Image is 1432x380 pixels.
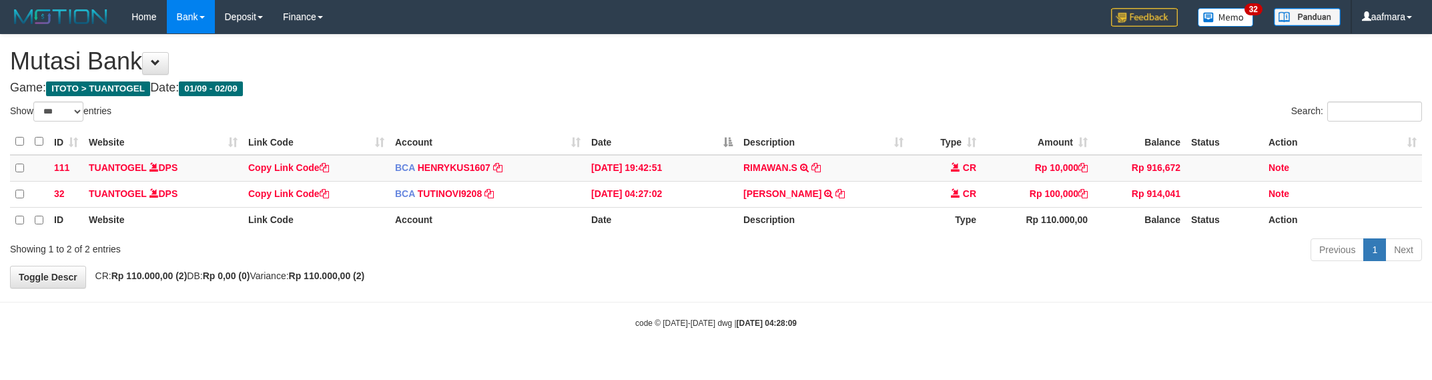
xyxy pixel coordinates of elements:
[54,188,65,199] span: 32
[248,162,329,173] a: Copy Link Code
[1186,207,1263,233] th: Status
[586,129,738,155] th: Date: activate to sort column descending
[586,155,738,182] td: [DATE] 19:42:51
[395,162,415,173] span: BCA
[33,102,83,122] select: Showentries
[982,181,1093,207] td: Rp 100,000
[1078,188,1088,199] a: Copy Rp 100,000 to clipboard
[484,188,494,199] a: Copy TUTINOVI9208 to clipboard
[586,207,738,233] th: Date
[248,188,329,199] a: Copy Link Code
[10,7,111,27] img: MOTION_logo.png
[89,162,147,173] a: TUANTOGEL
[1263,207,1422,233] th: Action
[1311,238,1364,261] a: Previous
[1327,102,1422,122] input: Search:
[203,270,250,281] strong: Rp 0,00 (0)
[1269,162,1289,173] a: Note
[982,155,1093,182] td: Rp 10,000
[982,129,1093,155] th: Amount: activate to sort column ascending
[1385,238,1422,261] a: Next
[46,81,150,96] span: ITOTO > TUANTOGEL
[738,129,909,155] th: Description: activate to sort column ascending
[963,188,976,199] span: CR
[1244,3,1263,15] span: 32
[243,129,390,155] th: Link Code: activate to sort column ascending
[10,266,86,289] a: Toggle Descr
[83,155,243,182] td: DPS
[1274,8,1341,26] img: panduan.png
[10,237,587,256] div: Showing 1 to 2 of 2 entries
[1198,8,1254,27] img: Button%20Memo.svg
[1078,162,1088,173] a: Copy Rp 10,000 to clipboard
[1186,129,1263,155] th: Status
[243,207,390,233] th: Link Code
[743,162,797,173] a: RIMAWAN.S
[737,319,797,328] strong: [DATE] 04:28:09
[1111,8,1178,27] img: Feedback.jpg
[1263,129,1422,155] th: Action: activate to sort column ascending
[83,129,243,155] th: Website: activate to sort column ascending
[10,48,1422,75] h1: Mutasi Bank
[586,181,738,207] td: [DATE] 04:27:02
[738,207,909,233] th: Description
[811,162,821,173] a: Copy RIMAWAN.S to clipboard
[635,319,797,328] small: code © [DATE]-[DATE] dwg |
[54,162,69,173] span: 111
[10,102,111,122] label: Show entries
[10,81,1422,95] h4: Game: Date:
[835,188,845,199] a: Copy AGUS ABDULAH to clipboard
[1291,102,1422,122] label: Search:
[111,270,188,281] strong: Rp 110.000,00 (2)
[89,270,365,281] span: CR: DB: Variance:
[1093,181,1186,207] td: Rp 914,041
[83,181,243,207] td: DPS
[179,81,243,96] span: 01/09 - 02/09
[1093,155,1186,182] td: Rp 916,672
[395,188,415,199] span: BCA
[390,207,586,233] th: Account
[49,129,83,155] th: ID: activate to sort column ascending
[1269,188,1289,199] a: Note
[289,270,365,281] strong: Rp 110.000,00 (2)
[982,207,1093,233] th: Rp 110.000,00
[89,188,147,199] a: TUANTOGEL
[390,129,586,155] th: Account: activate to sort column ascending
[83,207,243,233] th: Website
[909,207,982,233] th: Type
[1093,129,1186,155] th: Balance
[493,162,502,173] a: Copy HENRYKUS1607 to clipboard
[1363,238,1386,261] a: 1
[418,188,482,199] a: TUTINOVI9208
[49,207,83,233] th: ID
[743,188,821,199] a: [PERSON_NAME]
[1093,207,1186,233] th: Balance
[963,162,976,173] span: CR
[909,129,982,155] th: Type: activate to sort column ascending
[418,162,490,173] a: HENRYKUS1607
